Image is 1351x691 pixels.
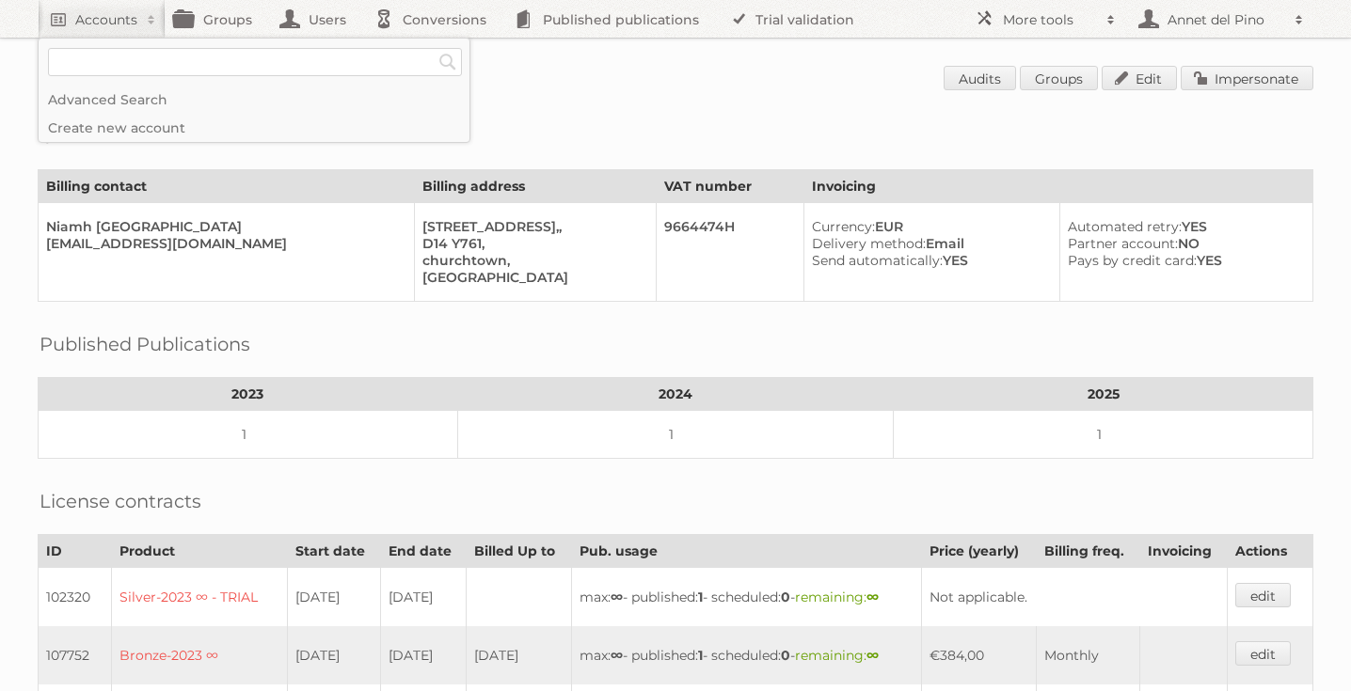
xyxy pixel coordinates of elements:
div: [GEOGRAPHIC_DATA] [422,269,640,286]
span: Partner account: [1068,235,1178,252]
th: Actions [1227,535,1312,568]
h1: Account 87233: [PERSON_NAME] & Sons [38,66,1313,94]
th: Billed Up to [466,535,571,568]
input: Search [434,48,462,76]
strong: ∞ [611,589,623,605]
span: remaining: [795,647,879,664]
strong: ∞ [866,589,879,605]
td: Not applicable. [922,568,1228,627]
span: Automated retry: [1068,218,1182,235]
strong: 0 [781,647,790,664]
td: max: - published: - scheduled: - [571,626,921,684]
th: End date [380,535,466,568]
td: 1 [894,411,1313,459]
div: YES [812,252,1044,269]
th: 2024 [457,378,893,411]
td: 102320 [39,568,112,627]
td: [DATE] [466,626,571,684]
th: 2023 [39,378,458,411]
td: max: - published: - scheduled: - [571,568,921,627]
th: Start date [287,535,380,568]
td: [DATE] [380,626,466,684]
td: 1 [457,411,893,459]
span: Send automatically: [812,252,943,269]
td: 1 [39,411,458,459]
th: Billing contact [39,170,415,203]
th: Invoicing [1140,535,1227,568]
h2: License contracts [40,487,201,515]
div: [STREET_ADDRESS],, [422,218,640,235]
th: 2025 [894,378,1313,411]
div: NO [1068,235,1297,252]
td: [DATE] [287,626,380,684]
div: EUR [812,218,1044,235]
div: Email [812,235,1044,252]
div: [EMAIL_ADDRESS][DOMAIN_NAME] [46,235,399,252]
div: YES [1068,252,1297,269]
a: Edit [1102,66,1177,90]
td: Silver-2023 ∞ - TRIAL [112,568,288,627]
th: Invoicing [803,170,1312,203]
strong: ∞ [611,647,623,664]
a: Create new account [39,114,469,142]
strong: 1 [698,647,703,664]
th: ID [39,535,112,568]
th: Pub. usage [571,535,921,568]
div: churchtown, [422,252,640,269]
span: Currency: [812,218,875,235]
a: Impersonate [1181,66,1313,90]
strong: ∞ [866,647,879,664]
h2: More tools [1003,10,1097,29]
div: Niamh [GEOGRAPHIC_DATA] [46,218,399,235]
strong: 1 [698,589,703,605]
div: YES [1068,218,1297,235]
span: Pays by credit card: [1068,252,1197,269]
td: Bronze-2023 ∞ [112,626,288,684]
a: edit [1235,583,1291,607]
span: remaining: [795,589,879,605]
h2: Accounts [75,10,137,29]
th: Billing address [415,170,656,203]
a: Audits [944,66,1016,90]
th: Billing freq. [1036,535,1140,568]
td: [DATE] [380,568,466,627]
th: Price (yearly) [922,535,1037,568]
td: [DATE] [287,568,380,627]
th: VAT number [656,170,803,203]
td: 107752 [39,626,112,684]
td: €384,00 [922,626,1037,684]
h2: Annet del Pino [1163,10,1285,29]
a: edit [1235,641,1291,666]
td: 9664474H [656,203,803,302]
h2: Published Publications [40,330,250,358]
th: Product [112,535,288,568]
strong: 0 [781,589,790,605]
span: Delivery method: [812,235,926,252]
a: Groups [1020,66,1098,90]
a: Advanced Search [39,86,469,114]
div: D14 Y761, [422,235,640,252]
td: Monthly [1036,626,1140,684]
